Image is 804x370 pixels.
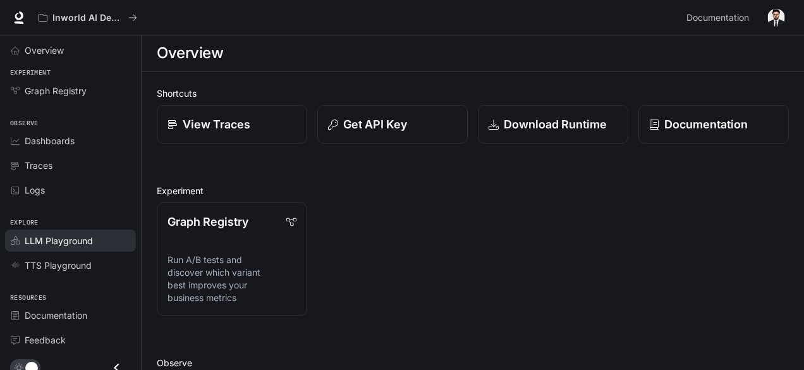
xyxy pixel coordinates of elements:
button: All workspaces [33,5,143,30]
span: LLM Playground [25,234,93,247]
span: Logs [25,183,45,197]
p: Run A/B tests and discover which variant best improves your business metrics [167,254,296,304]
a: Dashboards [5,130,136,152]
a: Feedback [5,329,136,351]
a: Download Runtime [478,105,628,144]
span: Overview [25,44,64,57]
a: TTS Playground [5,254,136,276]
p: Graph Registry [167,213,248,230]
a: LLM Playground [5,230,136,252]
h1: Overview [157,40,223,66]
span: Documentation [686,10,749,26]
a: Documentation [5,304,136,326]
span: TTS Playground [25,259,92,272]
p: Inworld AI Demos [52,13,123,23]
h2: Experiment [157,184,789,197]
a: Documentation [638,105,789,144]
p: Documentation [664,116,748,133]
p: Get API Key [343,116,407,133]
p: View Traces [183,116,250,133]
a: Logs [5,179,136,201]
h2: Observe [157,356,789,369]
span: Graph Registry [25,84,87,97]
p: Download Runtime [504,116,607,133]
a: Documentation [681,5,758,30]
a: Traces [5,154,136,176]
a: Graph Registry [5,80,136,102]
button: User avatar [764,5,789,30]
span: Dashboards [25,134,75,147]
h2: Shortcuts [157,87,789,100]
button: Get API Key [317,105,468,144]
a: View Traces [157,105,307,144]
span: Feedback [25,333,66,347]
span: Documentation [25,309,87,322]
span: Traces [25,159,52,172]
a: Overview [5,39,136,61]
img: User avatar [767,9,785,27]
a: Graph RegistryRun A/B tests and discover which variant best improves your business metrics [157,202,307,316]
